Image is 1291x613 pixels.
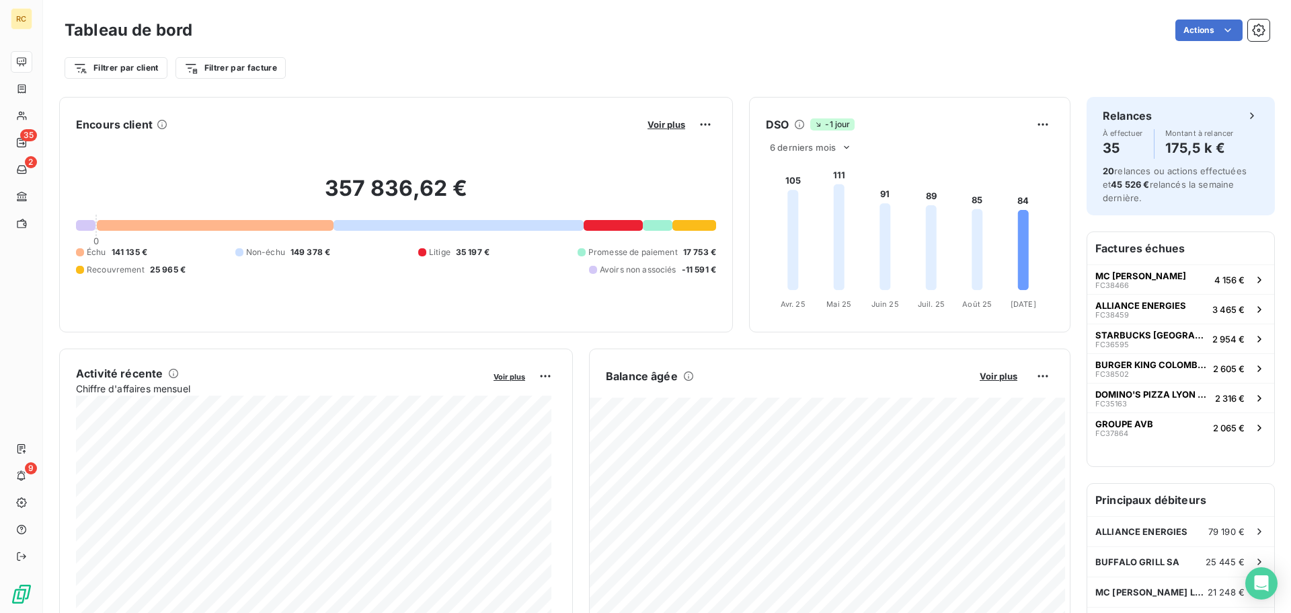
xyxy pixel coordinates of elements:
[1095,300,1186,311] span: ALLIANCE ENERGIES
[781,299,806,309] tspan: Avr. 25
[11,8,32,30] div: RC
[456,246,490,258] span: 35 197 €
[1087,484,1274,516] h6: Principaux débiteurs
[606,368,678,384] h6: Balance âgée
[93,236,99,246] span: 0
[826,299,851,309] tspan: Mai 25
[1095,400,1127,408] span: FC35163
[1095,330,1207,340] span: STARBUCKS [GEOGRAPHIC_DATA]
[1165,137,1234,159] h4: 175,5 k €
[643,118,689,131] button: Voir plus
[683,246,716,258] span: 17 753 €
[1087,294,1274,324] button: ALLIANCE ENERGIESFC384593 465 €
[76,365,163,382] h6: Activité récente
[1087,353,1274,383] button: BURGER KING COLOMBIER SAUGNIEUFC385022 605 €
[1103,166,1247,203] span: relances ou actions effectuées et relancés la semaine dernière.
[962,299,992,309] tspan: Août 25
[11,583,32,605] img: Logo LeanPay
[1095,311,1129,319] span: FC38459
[588,246,678,258] span: Promesse de paiement
[494,372,525,382] span: Voir plus
[1165,129,1234,137] span: Montant à relancer
[150,264,186,276] span: 25 965 €
[1095,419,1153,429] span: GROUPE AVB
[175,57,286,79] button: Filtrer par facture
[65,18,192,42] h3: Tableau de bord
[290,246,330,258] span: 149 378 €
[1208,526,1245,537] span: 79 190 €
[429,246,451,258] span: Litige
[1095,587,1208,598] span: MC [PERSON_NAME] LA RICAMARIE
[1095,526,1188,537] span: ALLIANCE ENERGIES
[490,370,529,382] button: Voir plus
[918,299,945,309] tspan: Juil. 25
[980,371,1017,382] span: Voir plus
[246,246,285,258] span: Non-échu
[1111,179,1149,190] span: 45 526 €
[20,129,37,141] span: 35
[25,462,37,474] span: 9
[1095,281,1129,289] span: FC38466
[112,246,147,258] span: 141 135 €
[1011,299,1036,309] tspan: [DATE]
[1095,340,1129,349] span: FC36595
[1213,363,1245,374] span: 2 605 €
[87,264,145,276] span: Recouvrement
[766,116,789,133] h6: DSO
[65,57,167,79] button: Filtrer par client
[1175,20,1243,41] button: Actions
[76,382,484,396] span: Chiffre d'affaires mensuel
[1103,108,1152,124] h6: Relances
[1087,412,1274,442] button: GROUPE AVBFC378642 065 €
[1215,393,1245,404] span: 2 316 €
[871,299,899,309] tspan: Juin 25
[76,175,716,215] h2: 357 836,62 €
[1206,556,1245,567] span: 25 445 €
[1245,567,1278,600] div: Open Intercom Messenger
[976,370,1021,382] button: Voir plus
[810,118,854,131] span: -1 jour
[1103,129,1143,137] span: À effectuer
[1212,304,1245,315] span: 3 465 €
[1087,232,1274,264] h6: Factures échues
[87,246,106,258] span: Échu
[1095,359,1208,370] span: BURGER KING COLOMBIER SAUGNIEU
[1214,275,1245,285] span: 4 156 €
[1213,423,1245,433] span: 2 065 €
[1087,324,1274,353] button: STARBUCKS [GEOGRAPHIC_DATA]FC365952 954 €
[76,116,153,133] h6: Encours client
[25,156,37,168] span: 2
[1095,389,1210,400] span: DOMINO'S PIZZA LYON 8 MERMOZ
[682,264,716,276] span: -11 591 €
[1103,137,1143,159] h4: 35
[1208,587,1245,598] span: 21 248 €
[600,264,676,276] span: Avoirs non associés
[1095,271,1186,281] span: MC [PERSON_NAME]
[1103,166,1114,176] span: 20
[648,119,685,130] span: Voir plus
[1095,556,1179,567] span: BUFFALO GRILL SA
[1095,370,1129,378] span: FC38502
[1087,383,1274,412] button: DOMINO'S PIZZA LYON 8 MERMOZFC351632 316 €
[1095,429,1128,437] span: FC37864
[770,142,836,153] span: 6 derniers mois
[1212,334,1245,345] span: 2 954 €
[1087,264,1274,294] button: MC [PERSON_NAME]FC384664 156 €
